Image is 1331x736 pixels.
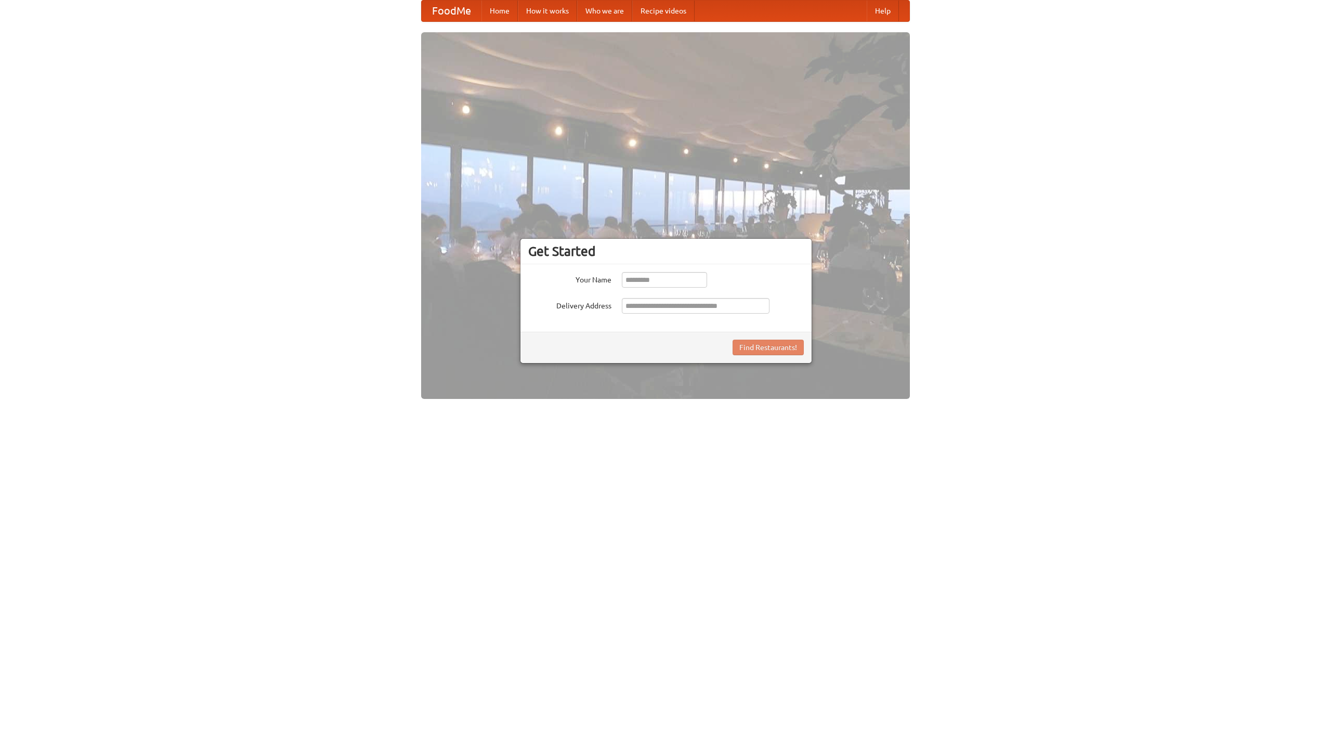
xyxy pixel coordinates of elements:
button: Find Restaurants! [733,340,804,355]
a: Home [481,1,518,21]
label: Delivery Address [528,298,611,311]
a: FoodMe [422,1,481,21]
a: Recipe videos [632,1,695,21]
h3: Get Started [528,243,804,259]
a: How it works [518,1,577,21]
a: Help [867,1,899,21]
label: Your Name [528,272,611,285]
a: Who we are [577,1,632,21]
